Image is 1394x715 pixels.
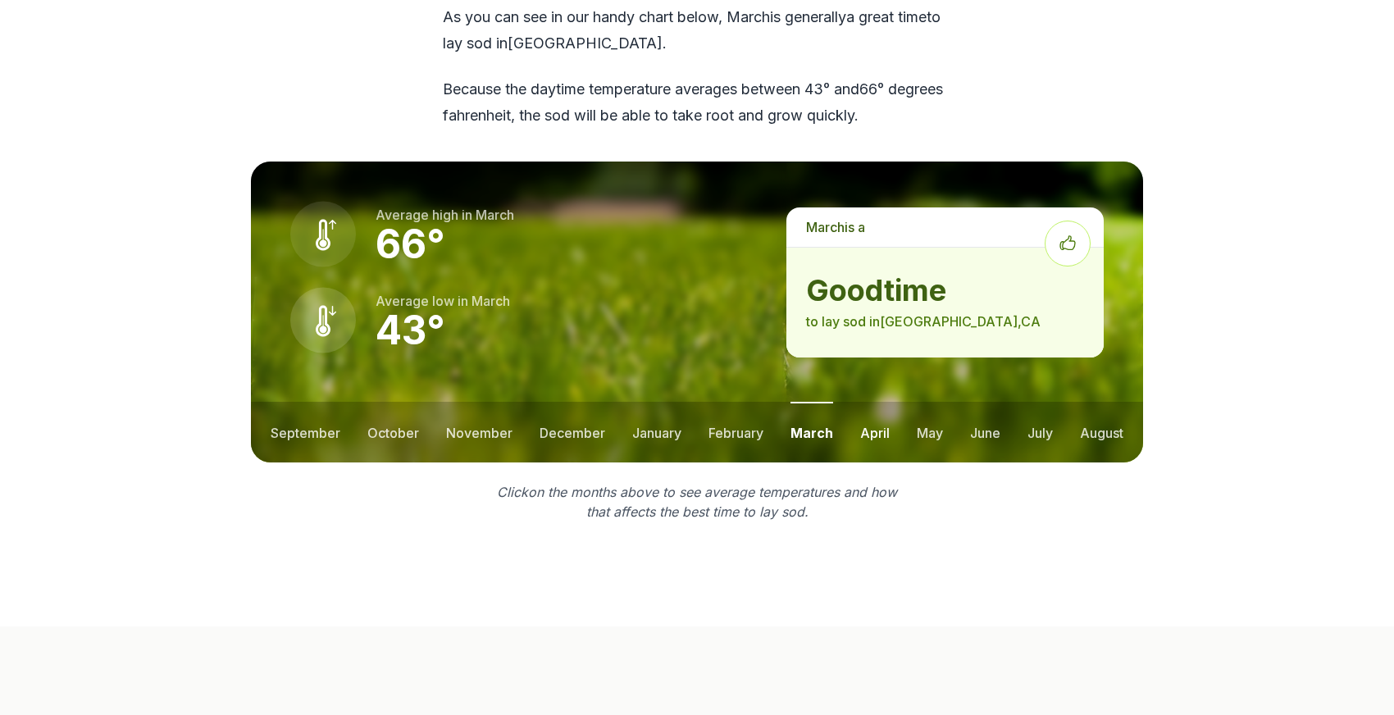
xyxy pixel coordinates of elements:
button: september [271,402,340,462]
strong: good time [806,274,1084,307]
div: As you can see in our handy chart below, is generally a great time to lay sod in [GEOGRAPHIC_DATA] . [443,4,951,129]
span: march [471,293,510,309]
button: december [540,402,605,462]
p: Average low in [376,291,510,311]
button: june [970,402,1000,462]
button: january [632,402,681,462]
button: july [1027,402,1053,462]
p: Because the daytime temperature averages between 43 ° and 66 ° degrees fahrenheit, the sod will b... [443,76,951,129]
button: may [917,402,943,462]
strong: 43 ° [376,306,445,354]
button: march [790,402,833,462]
span: march [476,207,514,223]
p: Click on the months above to see average temperatures and how that affects the best time to lay sod. [487,482,907,521]
span: march [727,8,770,25]
button: february [708,402,763,462]
button: november [446,402,512,462]
p: is a [786,207,1104,247]
p: to lay sod in [GEOGRAPHIC_DATA] , CA [806,312,1084,331]
button: april [860,402,890,462]
span: march [806,219,845,235]
button: october [367,402,419,462]
strong: 66 ° [376,220,445,268]
p: Average high in [376,205,514,225]
button: august [1080,402,1123,462]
